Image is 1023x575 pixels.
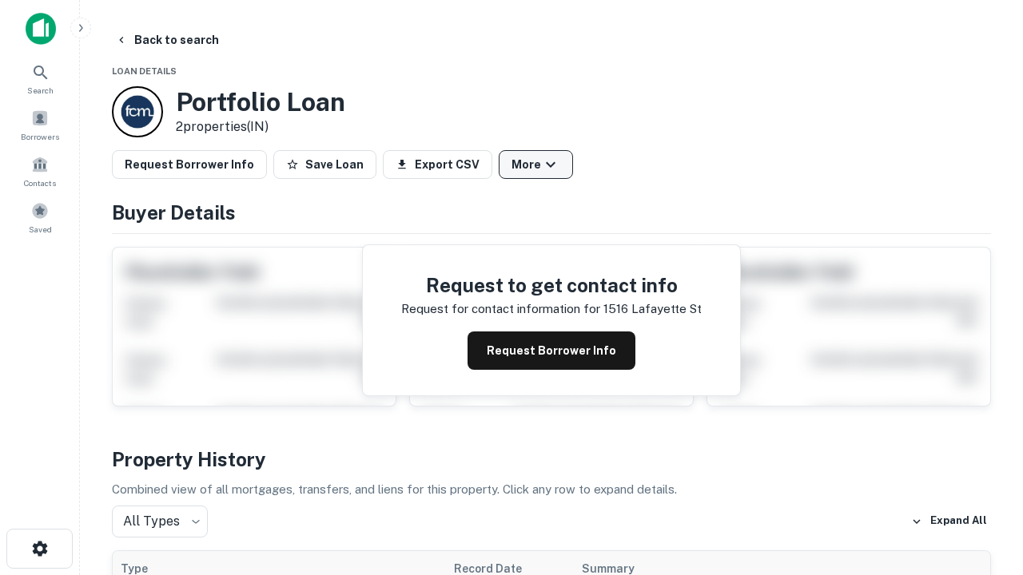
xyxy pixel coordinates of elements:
span: Contacts [24,176,56,189]
span: Search [27,84,54,97]
p: Combined view of all mortgages, transfers, and liens for this property. Click any row to expand d... [112,480,991,499]
iframe: Chat Widget [943,396,1023,473]
h4: Property History [112,445,991,474]
span: Borrowers [21,130,59,143]
button: Request Borrower Info [468,331,635,370]
h4: Request to get contact info [401,271,702,299]
p: 2 properties (IN) [176,117,345,137]
button: Request Borrower Info [112,150,267,179]
button: Export CSV [383,150,492,179]
div: All Types [112,506,208,537]
span: Loan Details [112,66,177,76]
button: Back to search [109,26,225,54]
p: Request for contact information for [401,299,600,319]
a: Search [5,57,75,100]
button: More [499,150,573,179]
p: 1516 lafayette st [603,299,702,319]
img: capitalize-icon.png [26,13,56,45]
button: Save Loan [273,150,376,179]
a: Borrowers [5,103,75,146]
a: Saved [5,196,75,239]
button: Expand All [907,510,991,533]
h3: Portfolio Loan [176,87,345,117]
h4: Buyer Details [112,198,991,227]
span: Saved [29,223,52,236]
a: Contacts [5,149,75,192]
